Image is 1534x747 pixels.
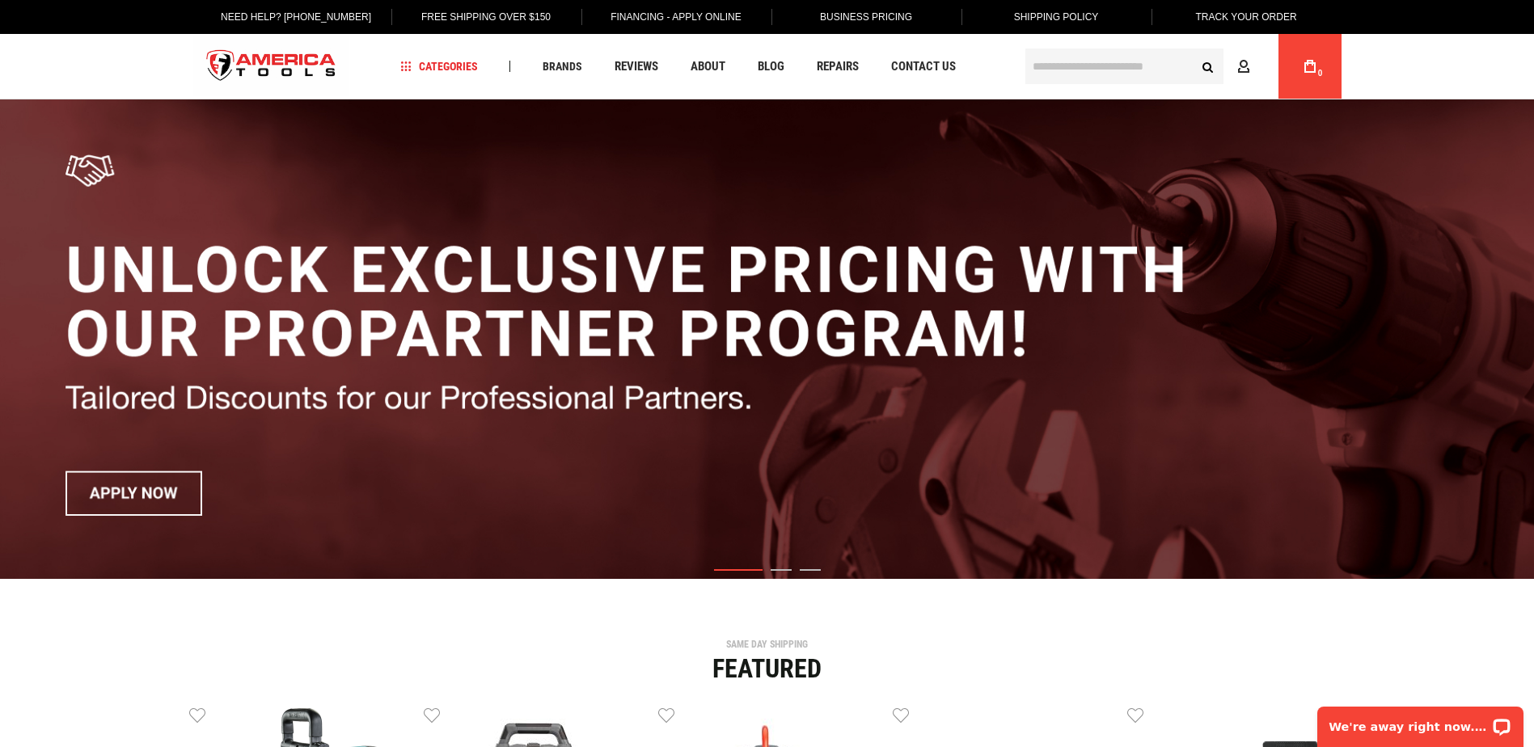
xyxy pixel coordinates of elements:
a: 0 [1295,34,1325,99]
span: Categories [400,61,478,72]
span: 0 [1318,69,1323,78]
span: Brands [543,61,582,72]
a: Brands [535,56,590,78]
button: Search [1193,51,1223,82]
div: SAME DAY SHIPPING [189,639,1346,649]
iframe: LiveChat chat widget [1307,696,1534,747]
a: Blog [750,56,792,78]
span: Contact Us [891,61,956,73]
a: Categories [393,56,485,78]
span: About [691,61,725,73]
a: About [683,56,733,78]
a: Contact Us [884,56,963,78]
a: Reviews [607,56,666,78]
span: Reviews [615,61,658,73]
span: Repairs [817,61,859,73]
img: America Tools [193,36,350,97]
span: Shipping Policy [1014,11,1099,23]
span: Blog [758,61,784,73]
div: Featured [189,656,1346,682]
a: Repairs [809,56,866,78]
a: store logo [193,36,350,97]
